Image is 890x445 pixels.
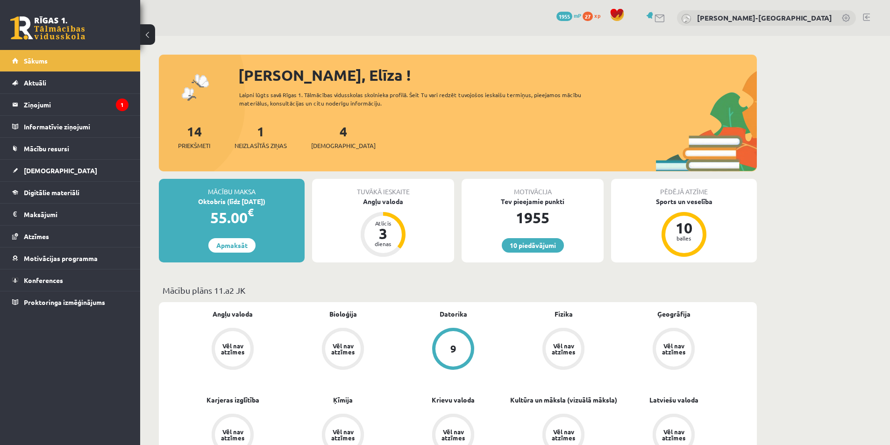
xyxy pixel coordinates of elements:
[10,16,85,40] a: Rīgas 1. Tālmācības vidusskola
[239,91,598,107] div: Laipni lūgts savā Rīgas 1. Tālmācības vidusskolas skolnieka profilā. Šeit Tu vari redzēt tuvojošo...
[661,429,687,441] div: Vēl nav atzīmes
[550,343,577,355] div: Vēl nav atzīmes
[462,197,604,206] div: Tev pieejamie punkti
[502,238,564,253] a: 10 piedāvājumi
[12,182,128,203] a: Digitālie materiāli
[235,141,287,150] span: Neizlasītās ziņas
[12,226,128,247] a: Atzīmes
[159,179,305,197] div: Mācību maksa
[583,12,605,19] a: 27 xp
[333,395,353,405] a: Ķīmija
[178,123,210,150] a: 14Priekšmeti
[24,232,49,240] span: Atzīmes
[432,395,475,405] a: Krievu valoda
[611,197,757,206] div: Sports un veselība
[248,205,254,219] span: €
[330,343,356,355] div: Vēl nav atzīmes
[661,343,687,355] div: Vēl nav atzīmes
[657,309,691,319] a: Ģeogrāfija
[311,123,376,150] a: 4[DEMOGRAPHIC_DATA]
[369,226,397,241] div: 3
[369,220,397,226] div: Atlicis
[24,78,46,87] span: Aktuāli
[24,254,98,262] span: Motivācijas programma
[555,309,573,319] a: Fizika
[398,328,508,372] a: 9
[12,116,128,137] a: Informatīvie ziņojumi
[12,160,128,181] a: [DEMOGRAPHIC_DATA]
[159,206,305,229] div: 55.00
[24,57,48,65] span: Sākums
[369,241,397,247] div: dienas
[24,188,79,197] span: Digitālie materiāli
[583,12,593,21] span: 27
[682,14,691,23] img: Elīza Vintere-Dutka
[12,138,128,159] a: Mācību resursi
[697,13,832,22] a: [PERSON_NAME]-[GEOGRAPHIC_DATA]
[12,204,128,225] a: Maksājumi
[213,309,253,319] a: Angļu valoda
[208,238,256,253] a: Apmaksāt
[670,235,698,241] div: balles
[508,328,619,372] a: Vēl nav atzīmes
[288,328,398,372] a: Vēl nav atzīmes
[670,220,698,235] div: 10
[510,395,617,405] a: Kultūra un māksla (vizuālā māksla)
[649,395,698,405] a: Latviešu valoda
[574,12,581,19] span: mP
[311,141,376,150] span: [DEMOGRAPHIC_DATA]
[24,298,105,306] span: Proktoringa izmēģinājums
[178,328,288,372] a: Vēl nav atzīmes
[24,276,63,284] span: Konferences
[450,344,456,354] div: 9
[24,94,128,115] legend: Ziņojumi
[206,395,259,405] a: Karjeras izglītība
[330,429,356,441] div: Vēl nav atzīmes
[24,204,128,225] legend: Maksājumi
[329,309,357,319] a: Bioloģija
[440,429,466,441] div: Vēl nav atzīmes
[12,94,128,115] a: Ziņojumi1
[462,206,604,229] div: 1955
[12,72,128,93] a: Aktuāli
[220,343,246,355] div: Vēl nav atzīmes
[312,197,454,258] a: Angļu valoda Atlicis 3 dienas
[159,197,305,206] div: Oktobris (līdz [DATE])
[163,284,753,297] p: Mācību plāns 11.a2 JK
[24,144,69,153] span: Mācību resursi
[12,291,128,313] a: Proktoringa izmēģinājums
[238,64,757,86] div: [PERSON_NAME], Elīza !
[619,328,729,372] a: Vēl nav atzīmes
[440,309,467,319] a: Datorika
[235,123,287,150] a: 1Neizlasītās ziņas
[24,166,97,175] span: [DEMOGRAPHIC_DATA]
[12,247,128,269] a: Motivācijas programma
[462,179,604,197] div: Motivācija
[116,99,128,111] i: 1
[178,141,210,150] span: Priekšmeti
[611,179,757,197] div: Pēdējā atzīme
[220,429,246,441] div: Vēl nav atzīmes
[611,197,757,258] a: Sports un veselība 10 balles
[550,429,577,441] div: Vēl nav atzīmes
[312,197,454,206] div: Angļu valoda
[556,12,572,21] span: 1955
[594,12,600,19] span: xp
[12,269,128,291] a: Konferences
[312,179,454,197] div: Tuvākā ieskaite
[556,12,581,19] a: 1955 mP
[24,116,128,137] legend: Informatīvie ziņojumi
[12,50,128,71] a: Sākums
